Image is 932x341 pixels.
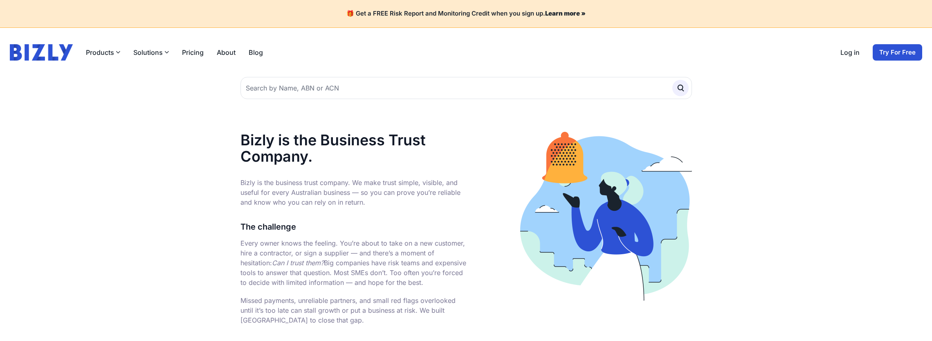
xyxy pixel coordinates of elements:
[10,10,922,18] h4: 🎁 Get a FREE Risk Report and Monitoring Credit when you sign up.
[272,259,324,267] em: Can I trust them?
[240,238,466,287] p: Every owner knows the feeling. You’re about to take on a new customer, hire a contractor, or sign...
[240,77,692,99] input: Search by Name, ABN or ACN
[873,44,922,61] a: Try For Free
[182,47,204,57] a: Pricing
[86,47,120,57] button: Products
[240,296,466,325] p: Missed payments, unreliable partners, and small red flags overlooked until it’s too late can stal...
[249,47,263,57] a: Blog
[217,47,236,57] a: About
[545,9,586,17] a: Learn more »
[133,47,169,57] button: Solutions
[840,47,860,57] a: Log in
[240,132,466,165] h1: Bizly is the Business Trust Company.
[240,220,466,233] h3: The challenge
[240,178,466,207] p: Bizly is the business trust company. We make trust simple, visible, and useful for every Australi...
